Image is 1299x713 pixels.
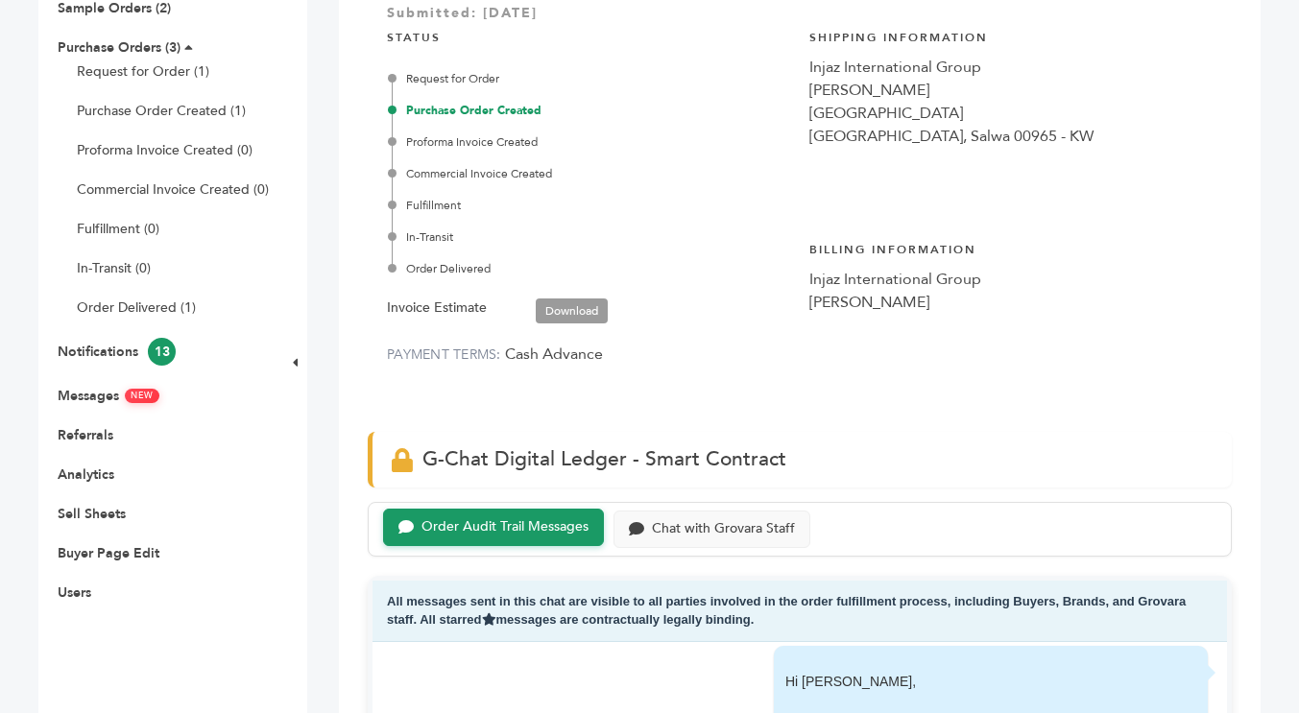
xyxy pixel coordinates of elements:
div: Purchase Order Created [392,102,790,119]
a: In-Transit (0) [77,259,151,277]
div: Order Audit Trail Messages [421,519,589,535]
a: Purchase Orders (3) [58,38,180,57]
h4: STATUS [387,15,790,56]
span: G-Chat Digital Ledger - Smart Contract [422,445,786,473]
a: Order Delivered (1) [77,298,196,317]
span: 13 [148,338,176,366]
a: Fulfillment (0) [77,220,159,238]
span: Cash Advance [505,344,603,365]
div: Request for Order [392,70,790,87]
div: Chat with Grovara Staff [652,521,795,537]
a: Analytics [58,465,114,484]
div: Order Delivered [392,260,790,277]
div: In-Transit [392,228,790,246]
div: Commercial Invoice Created [392,165,790,182]
div: Proforma Invoice Created [392,133,790,151]
div: [GEOGRAPHIC_DATA], Salwa 00965 - KW [809,125,1213,148]
h4: Billing Information [809,227,1213,268]
a: MessagesNEW [58,387,159,405]
div: All messages sent in this chat are visible to all parties involved in the order fulfillment proce... [373,581,1227,642]
a: Sell Sheets [58,505,126,523]
a: Commercial Invoice Created (0) [77,180,269,199]
a: Download [536,298,608,323]
div: Submitted: [DATE] [387,4,1213,33]
div: Fulfillment [392,197,790,214]
a: Purchase Order Created (1) [77,102,246,120]
a: Notifications13 [58,343,176,361]
div: [PERSON_NAME] [809,291,1213,314]
a: Users [58,583,91,602]
a: Request for Order (1) [77,62,209,81]
h4: Shipping Information [809,15,1213,56]
span: NEW [125,389,159,403]
a: Referrals [58,426,113,444]
label: Invoice Estimate [387,297,487,320]
a: Proforma Invoice Created (0) [77,141,253,159]
div: [PERSON_NAME] [809,79,1213,102]
div: Injaz International Group [809,56,1213,79]
a: Buyer Page Edit [58,544,159,562]
div: Injaz International Group [809,268,1213,291]
div: [GEOGRAPHIC_DATA] [809,102,1213,125]
label: PAYMENT TERMS: [387,345,501,364]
